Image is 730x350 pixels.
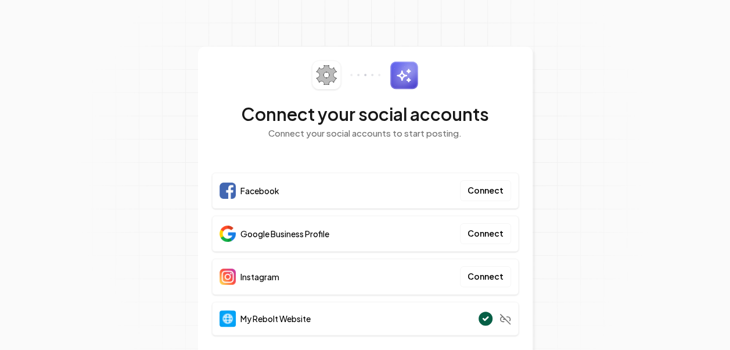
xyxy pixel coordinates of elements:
[220,310,236,327] img: Website
[220,183,236,199] img: Facebook
[240,313,311,324] span: My Rebolt Website
[212,103,519,124] h2: Connect your social accounts
[460,266,511,287] button: Connect
[460,223,511,244] button: Connect
[240,228,329,240] span: Google Business Profile
[240,185,279,197] span: Facebook
[240,271,279,283] span: Instagram
[212,127,519,140] p: Connect your social accounts to start posting.
[220,226,236,242] img: Google
[220,269,236,285] img: Instagram
[390,61,418,90] img: sparkles.svg
[460,180,511,201] button: Connect
[350,74,380,76] img: connector-dots.svg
